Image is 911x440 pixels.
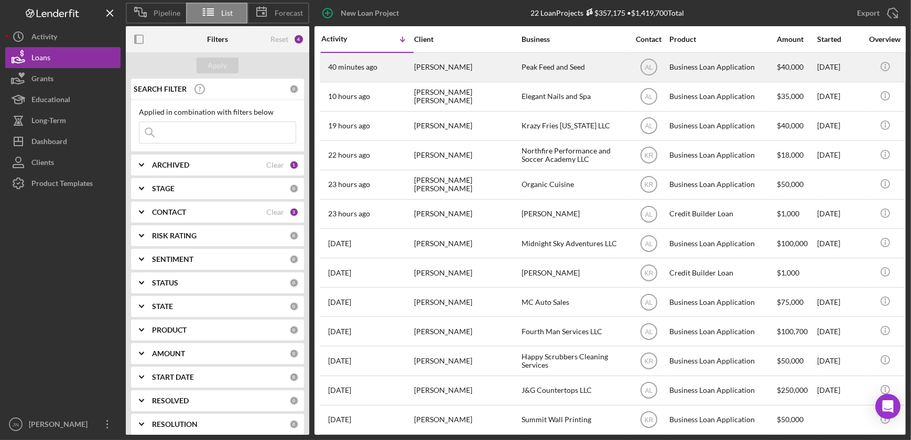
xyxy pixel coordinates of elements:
[152,326,187,334] b: PRODUCT
[531,8,685,17] div: 22 Loan Projects • $1,419,700 Total
[294,34,304,45] div: 4
[645,123,653,130] text: AL
[629,35,668,43] div: Contact
[289,349,299,358] div: 0
[414,35,519,43] div: Client
[777,92,804,101] span: $35,000
[31,26,57,50] div: Activity
[875,394,901,419] div: Open Intercom Messenger
[289,420,299,429] div: 0
[817,377,864,404] div: [DATE]
[328,151,370,159] time: 2025-10-14 19:00
[645,64,653,71] text: AL
[414,288,519,316] div: [PERSON_NAME]
[669,347,774,375] div: Business Loan Application
[266,208,284,216] div: Clear
[817,35,864,43] div: Started
[289,184,299,193] div: 0
[669,53,774,81] div: Business Loan Application
[414,53,519,81] div: [PERSON_NAME]
[865,35,905,43] div: Overview
[817,141,864,169] div: [DATE]
[669,200,774,228] div: Credit Builder Loan
[5,414,121,435] button: JN[PERSON_NAME]
[777,415,804,424] span: $50,000
[669,259,774,287] div: Credit Builder Loan
[817,288,864,316] div: [DATE]
[644,416,653,424] text: KR
[328,298,351,306] time: 2025-10-08 22:47
[328,63,377,71] time: 2025-10-15 16:26
[669,317,774,345] div: Business Loan Application
[645,328,653,335] text: AL
[5,47,121,68] button: Loans
[777,239,808,248] span: $100,000
[5,89,121,110] a: Educational
[522,171,626,199] div: Organic Cuisine
[669,229,774,257] div: Business Loan Application
[152,397,189,405] b: RESOLVED
[414,317,519,345] div: [PERSON_NAME]
[645,211,653,218] text: AL
[266,161,284,169] div: Clear
[669,377,774,404] div: Business Loan Application
[777,150,804,159] span: $18,000
[817,112,864,140] div: [DATE]
[522,317,626,345] div: Fourth Man Services LLC
[857,3,880,24] div: Export
[669,406,774,434] div: Business Loan Application
[414,406,519,434] div: [PERSON_NAME]
[644,181,653,189] text: KR
[152,420,198,428] b: RESOLUTION
[197,58,238,73] button: Apply
[777,386,808,394] span: $250,000
[414,259,519,287] div: [PERSON_NAME]
[5,173,121,194] button: Product Templates
[584,8,626,17] div: $357,175
[328,357,351,365] time: 2025-10-07 20:28
[152,349,185,358] b: AMOUNT
[31,173,93,196] div: Product Templates
[314,3,409,24] button: New Loan Project
[5,131,121,152] button: Dashboard
[645,240,653,247] text: AL
[152,255,193,263] b: SENTIMENT
[31,89,70,113] div: Educational
[645,299,653,306] text: AL
[777,327,808,336] span: $100,700
[328,239,351,248] time: 2025-10-12 19:43
[644,358,653,365] text: KR
[328,122,370,130] time: 2025-10-14 21:37
[26,414,94,437] div: [PERSON_NAME]
[31,68,53,92] div: Grants
[522,259,626,287] div: [PERSON_NAME]
[152,184,175,193] b: STAGE
[817,347,864,375] div: [DATE]
[289,207,299,217] div: 3
[669,141,774,169] div: Business Loan Application
[522,53,626,81] div: Peak Feed and Seed
[669,171,774,199] div: Business Loan Application
[777,209,799,218] span: $1,000
[644,269,653,277] text: KR
[31,47,50,71] div: Loans
[134,85,187,93] b: SEARCH FILTER
[414,112,519,140] div: [PERSON_NAME]
[522,35,626,43] div: Business
[289,325,299,335] div: 0
[777,268,799,277] span: $1,000
[152,279,178,287] b: STATUS
[644,152,653,159] text: KR
[321,35,367,43] div: Activity
[817,53,864,81] div: [DATE]
[31,131,67,155] div: Dashboard
[5,26,121,47] button: Activity
[522,377,626,404] div: J&G Countertops LLC
[817,200,864,228] div: [DATE]
[5,110,121,131] a: Long-Term
[152,302,173,311] b: STATE
[289,84,299,94] div: 0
